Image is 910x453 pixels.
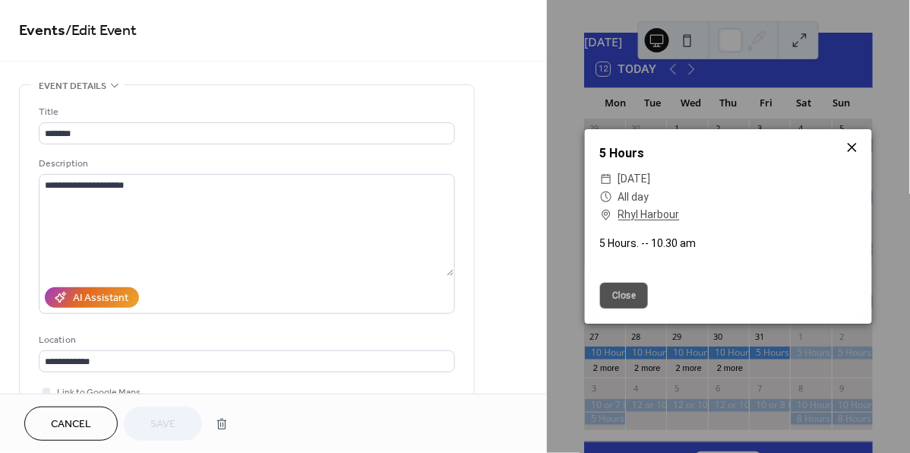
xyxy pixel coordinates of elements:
[45,287,139,308] button: AI Assistant
[600,206,612,224] div: ​
[618,188,649,207] span: All day
[600,170,612,188] div: ​
[600,283,648,309] button: Close
[585,144,872,163] div: 5 Hours
[19,17,65,46] a: Events
[618,170,651,188] span: [DATE]
[39,78,106,94] span: Event details
[57,385,141,401] span: Link to Google Maps
[65,17,137,46] span: / Edit Event
[73,291,128,307] div: AI Assistant
[585,236,872,252] div: 5 Hours. -- 10.30 am
[39,104,452,120] div: Title
[51,417,91,433] span: Cancel
[39,332,452,348] div: Location
[600,188,612,207] div: ​
[618,206,680,224] a: Rhyl Harbour
[39,156,452,172] div: Description
[24,407,118,441] button: Cancel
